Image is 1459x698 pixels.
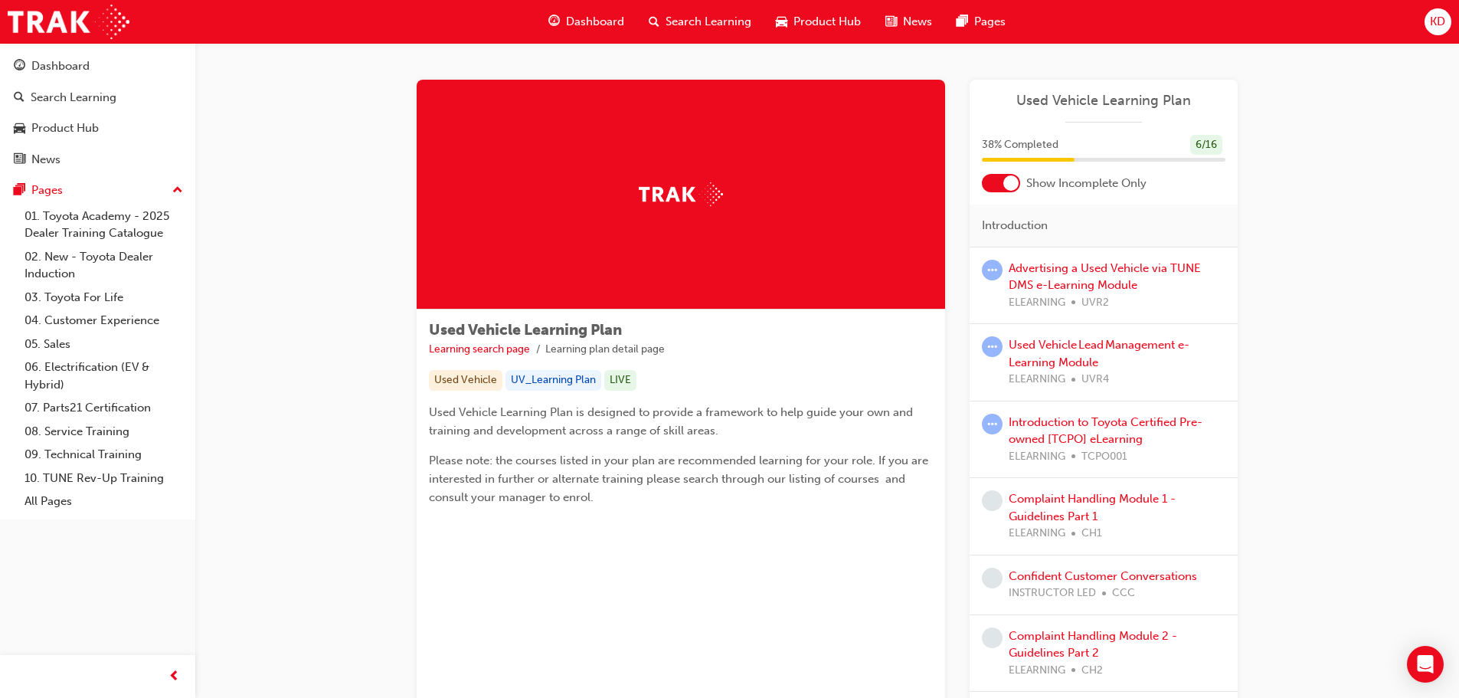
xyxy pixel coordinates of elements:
span: Used Vehicle Learning Plan [429,321,622,339]
span: ELEARNING [1009,448,1065,466]
span: search-icon [649,12,659,31]
span: prev-icon [168,667,180,687]
span: learningRecordVerb_NONE-icon [982,568,1003,588]
span: car-icon [14,122,25,136]
a: Advertising a Used Vehicle via TUNE DMS e-Learning Module [1009,261,1201,293]
a: Complaint Handling Module 1 - Guidelines Part 1 [1009,492,1176,523]
a: Used Vehicle Learning Plan [982,92,1225,110]
a: 05. Sales [18,333,189,356]
a: Introduction to Toyota Certified Pre-owned [TCPO] eLearning [1009,415,1202,447]
span: CH2 [1081,662,1103,680]
span: guage-icon [14,60,25,74]
span: news-icon [885,12,897,31]
span: search-icon [14,91,25,105]
a: Search Learning [6,84,189,112]
span: pages-icon [957,12,968,31]
span: learningRecordVerb_ATTEMPT-icon [982,414,1003,434]
div: Search Learning [31,89,116,107]
a: 08. Service Training [18,420,189,444]
button: Pages [6,176,189,205]
div: UV_Learning Plan [505,370,601,391]
span: learningRecordVerb_NONE-icon [982,628,1003,648]
div: News [31,151,61,169]
div: Product Hub [31,120,99,137]
a: 06. Electrification (EV & Hybrid) [18,356,189,396]
a: Learning search page [429,342,530,356]
span: INSTRUCTOR LED [1009,585,1096,602]
span: Used Vehicle Learning Plan is designed to provide a framework to help guide your own and training... [429,405,916,437]
a: news-iconNews [873,6,944,38]
span: ELEARNING [1009,662,1065,680]
span: News [903,13,932,31]
span: CCC [1112,585,1135,602]
span: KD [1430,13,1445,31]
li: Learning plan detail page [545,341,665,359]
a: car-iconProduct Hub [764,6,873,38]
span: ELEARNING [1009,525,1065,542]
span: Pages [974,13,1006,31]
a: 03. Toyota For Life [18,286,189,310]
button: DashboardSearch LearningProduct HubNews [6,49,189,176]
button: KD [1425,8,1451,35]
span: Product Hub [793,13,861,31]
span: learningRecordVerb_ATTEMPT-icon [982,336,1003,357]
span: ELEARNING [1009,371,1065,388]
div: Open Intercom Messenger [1407,646,1444,683]
span: Dashboard [566,13,624,31]
span: 38 % Completed [982,136,1058,154]
a: News [6,146,189,174]
img: Trak [8,5,129,39]
div: 6 / 16 [1190,135,1222,156]
a: guage-iconDashboard [536,6,636,38]
span: learningRecordVerb_ATTEMPT-icon [982,260,1003,280]
a: All Pages [18,490,189,513]
span: CH1 [1081,525,1102,542]
div: Pages [31,182,63,199]
a: 04. Customer Experience [18,309,189,333]
a: 07. Parts21 Certification [18,396,189,420]
span: news-icon [14,153,25,167]
span: UVR2 [1081,294,1109,312]
a: 10. TUNE Rev-Up Training [18,467,189,490]
a: pages-iconPages [944,6,1018,38]
span: UVR4 [1081,371,1109,388]
span: learningRecordVerb_NONE-icon [982,490,1003,511]
div: LIVE [604,370,636,391]
a: 01. Toyota Academy - 2025 Dealer Training Catalogue [18,205,189,245]
a: search-iconSearch Learning [636,6,764,38]
span: Show Incomplete Only [1026,175,1147,192]
span: car-icon [776,12,787,31]
span: ELEARNING [1009,294,1065,312]
div: Used Vehicle [429,370,502,391]
a: 02. New - Toyota Dealer Induction [18,245,189,286]
div: Dashboard [31,57,90,75]
span: up-icon [172,181,183,201]
img: Trak [639,182,723,206]
span: Introduction [982,217,1048,234]
span: pages-icon [14,184,25,198]
a: Complaint Handling Module 2 - Guidelines Part 2 [1009,629,1177,660]
a: Used Vehicle Lead Management e-Learning Module [1009,338,1189,369]
span: TCPO001 [1081,448,1127,466]
a: Dashboard [6,52,189,80]
span: guage-icon [548,12,560,31]
a: Product Hub [6,114,189,143]
span: Please note: the courses listed in your plan are recommended learning for your role. If you are i... [429,454,931,504]
a: Confident Customer Conversations [1009,569,1197,583]
span: Search Learning [666,13,751,31]
a: 09. Technical Training [18,443,189,467]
